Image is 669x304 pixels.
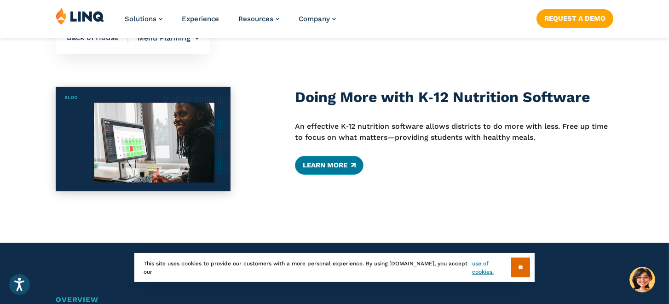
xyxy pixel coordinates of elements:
p: An effective K‑12 nutrition software allows districts to do more with less. Free up time to focus... [295,121,613,143]
span: Solutions [125,15,156,23]
h3: Doing More with K‑12 Nutrition Software [295,87,613,108]
a: Solutions [125,15,162,23]
a: Company [299,15,336,23]
span: Back of House [67,33,128,43]
button: Hello, have a question? Let’s chat. [629,267,655,293]
a: Request a Demo [536,9,613,28]
nav: Button Navigation [536,7,613,28]
div: This site uses cookies to provide our customers with a more personal experience. By using [DOMAIN... [134,253,535,282]
span: Company [299,15,330,23]
a: Learn More [295,156,363,174]
img: K‑12 nutrition software [56,87,231,191]
img: LINQ | K‑12 Software [56,7,104,25]
nav: Primary Navigation [125,7,336,38]
span: Resources [238,15,273,23]
a: Resources [238,15,279,23]
a: use of cookies. [472,259,511,276]
a: Experience [182,15,219,23]
li: Menu Planning [128,22,199,54]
